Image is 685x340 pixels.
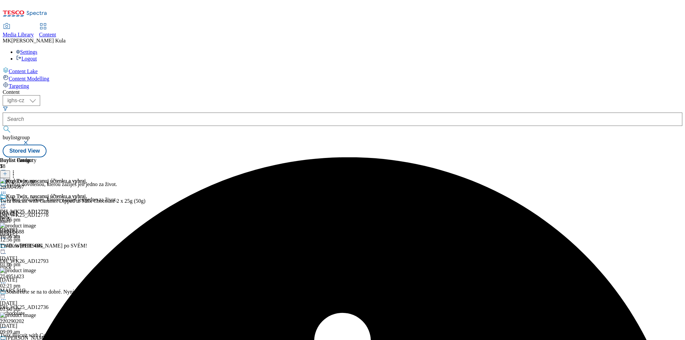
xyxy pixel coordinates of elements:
[3,113,682,126] input: Search
[3,24,34,38] a: Media Library
[3,74,682,82] a: Content Modelling
[9,68,38,74] span: Content Lake
[9,76,49,81] span: Content Modelling
[3,106,8,111] svg: Search Filters
[39,32,56,37] span: Content
[3,67,682,74] a: Content Lake
[3,32,34,37] span: Media Library
[3,89,682,95] div: Content
[39,24,56,38] a: Content
[3,38,11,43] span: MK
[11,38,66,43] span: [PERSON_NAME] Kula
[9,83,29,89] span: Targeting
[16,56,37,61] a: Logout
[16,49,37,55] a: Settings
[3,145,46,157] button: Stored View
[3,135,30,140] span: buylistgroup
[3,82,682,89] a: Targeting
